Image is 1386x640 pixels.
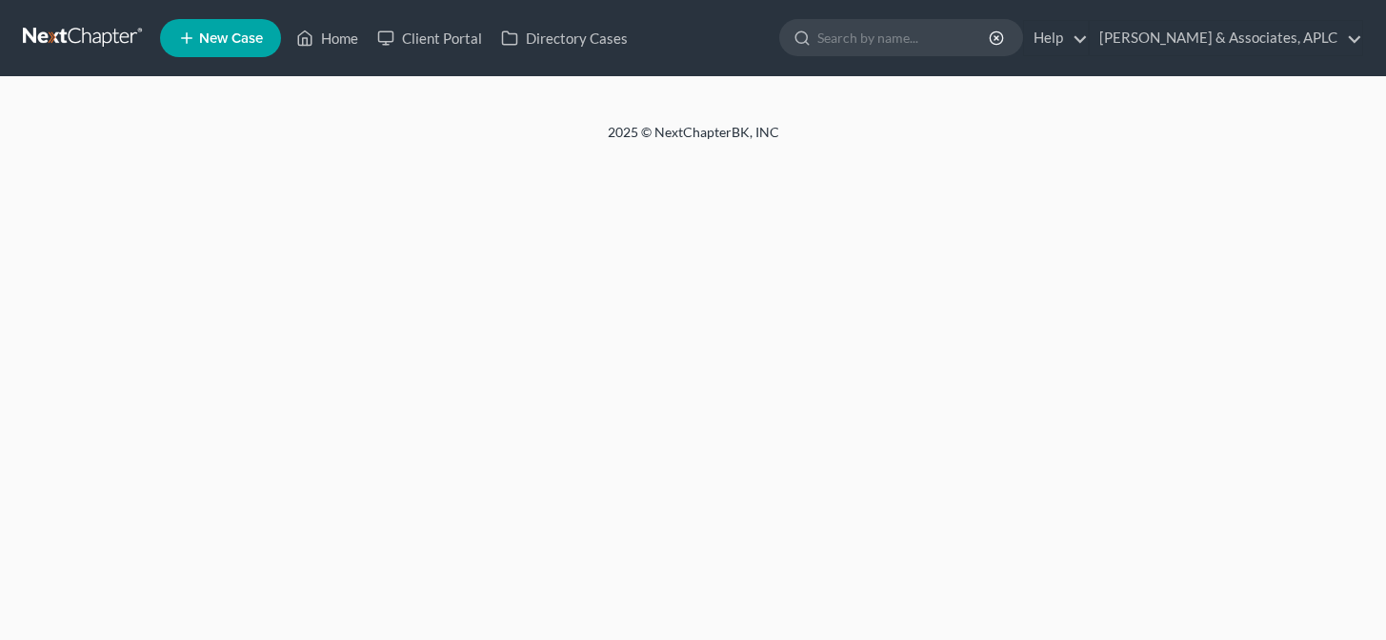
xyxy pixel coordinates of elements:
a: Help [1024,21,1088,55]
span: New Case [199,31,263,46]
a: Directory Cases [492,21,637,55]
input: Search by name... [817,20,992,55]
a: Home [287,21,368,55]
div: 2025 © NextChapterBK, INC [151,123,1236,157]
a: [PERSON_NAME] & Associates, APLC [1090,21,1362,55]
a: Client Portal [368,21,492,55]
